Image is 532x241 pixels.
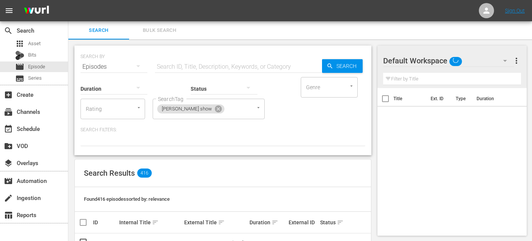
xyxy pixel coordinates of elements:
[4,142,13,151] span: VOD
[4,124,13,134] span: Schedule
[15,74,24,83] span: Series
[472,88,518,109] th: Duration
[134,26,185,35] span: Bulk Search
[512,56,521,65] span: more_vert
[93,219,117,225] div: ID
[28,51,36,59] span: Bits
[4,90,13,99] span: Create
[451,88,472,109] th: Type
[137,169,152,178] span: 416
[322,59,363,73] button: Search
[4,194,13,203] span: Ingestion
[505,8,525,14] a: Sign Out
[84,196,170,202] span: Found 416 episodes sorted by: relevance
[28,74,42,82] span: Series
[135,104,142,111] button: Open
[348,82,355,90] button: Open
[152,219,159,226] span: sort
[333,59,363,73] span: Search
[28,40,41,47] span: Asset
[4,107,13,117] span: Channels
[272,219,278,226] span: sort
[320,218,344,227] div: Status
[512,52,521,70] button: more_vert
[255,104,262,111] button: Open
[184,218,247,227] div: External Title
[73,26,125,35] span: Search
[15,39,24,48] span: Asset
[5,6,14,15] span: menu
[119,218,182,227] div: Internal Title
[393,88,426,109] th: Title
[4,159,13,168] span: Overlays
[84,169,135,178] span: Search Results
[4,26,13,35] span: Search
[337,219,344,226] span: sort
[289,219,317,225] div: External ID
[157,104,224,113] div: [PERSON_NAME] show
[28,63,45,71] span: Episode
[15,51,24,60] div: Bits
[218,219,225,226] span: sort
[383,50,515,71] div: Default Workspace
[157,106,216,112] span: [PERSON_NAME] show
[18,2,55,20] img: ans4CAIJ8jUAAAAAAAAAAAAAAAAAAAAAAAAgQb4GAAAAAAAAAAAAAAAAAAAAAAAAJMjXAAAAAAAAAAAAAAAAAAAAAAAAgAT5G...
[15,62,24,71] span: Episode
[81,127,365,133] p: Search Filters:
[81,56,147,77] div: Episodes
[426,88,451,109] th: Ext. ID
[4,176,13,186] span: Automation
[249,218,286,227] div: Duration
[4,211,13,220] span: Reports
